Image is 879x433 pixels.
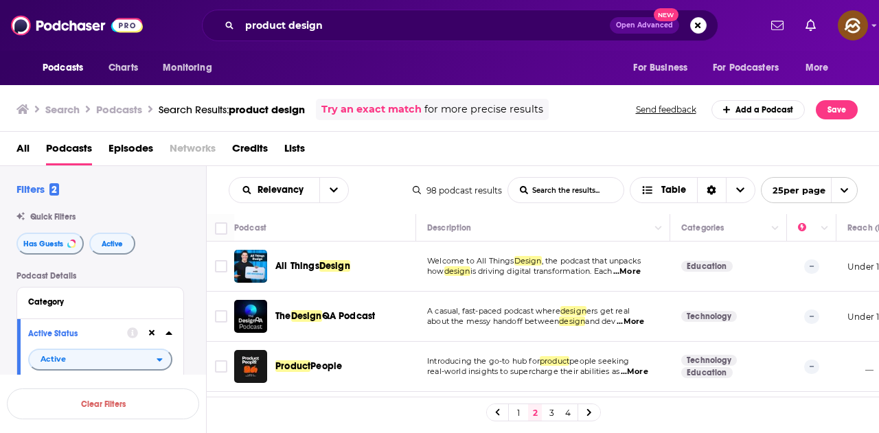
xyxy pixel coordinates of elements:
span: Toggle select row [215,260,227,272]
a: TheDesignQA Podcast [275,309,375,323]
span: how [427,266,444,276]
a: Charts [100,55,146,81]
div: 98 podcast results [413,185,502,196]
button: Active Status [28,325,127,342]
button: Open AdvancedNew [610,17,679,34]
img: All Things Design [234,250,267,283]
span: product [540,356,569,366]
a: Lists [284,137,305,165]
img: Product People [234,350,267,383]
div: Category [28,297,163,307]
button: Send feedback [632,104,700,115]
a: 3 [545,404,558,421]
span: Welcome to All Things [427,256,514,266]
span: More [806,58,829,78]
span: ...More [621,366,648,377]
span: Monitoring [163,58,212,78]
span: design [559,316,585,326]
img: User Profile [838,10,868,40]
a: Show notifications dropdown [800,14,821,37]
span: Toggle select row [215,360,227,373]
span: Design [291,310,322,322]
div: Podcast [234,220,266,236]
a: The DesignQA Podcast [234,300,267,333]
span: People [310,360,342,372]
button: Column Actions [767,220,784,237]
a: Education [681,261,733,272]
span: Open Advanced [616,22,673,29]
p: -- [804,360,819,373]
h2: Choose List sort [229,177,349,203]
button: Choose View [630,177,755,203]
a: Education [681,367,733,378]
button: open menu [796,55,846,81]
a: ProductPeople [275,360,342,373]
a: Credits [232,137,268,165]
span: For Podcasters [713,58,779,78]
span: Logged in as hey85204 [838,10,868,40]
button: open menu [761,177,858,203]
span: Has Guests [23,240,63,248]
span: Networks [170,137,216,165]
span: design [444,266,470,276]
a: Technology [681,355,737,366]
span: , the podcast that unpacks [542,256,641,266]
p: -- [804,309,819,323]
span: Table [661,185,686,195]
span: people seeking [569,356,629,366]
a: Try an exact match [321,102,422,117]
span: Design [514,256,542,266]
button: open menu [229,185,319,195]
button: Save [816,100,858,119]
span: For Business [633,58,687,78]
div: Sort Direction [697,178,726,202]
button: Show profile menu [838,10,868,40]
span: Quick Filters [30,212,76,222]
button: Active [89,233,135,255]
p: -- [804,259,819,273]
a: All ThingsDesign [275,259,350,273]
span: Active [41,355,66,363]
span: real-world insights to supercharge their abilities as [427,366,619,376]
a: All [16,137,30,165]
a: Search Results:product design [159,103,305,116]
span: for more precise results [424,102,543,117]
div: Search Results: [159,103,305,116]
span: ...More [617,316,644,327]
h3: Podcasts [96,103,142,116]
p: Podcast Details [16,271,184,281]
button: open menu [319,178,348,202]
h3: Search [45,103,80,116]
p: __ [847,361,874,373]
a: Podcasts [46,137,92,165]
a: Episodes [109,137,153,165]
div: Search podcasts, credits, & more... [202,10,718,41]
button: open menu [153,55,229,81]
span: Toggle select row [215,310,227,323]
div: Categories [681,220,724,236]
a: Add a Podcast [711,100,806,119]
button: Clear Filters [7,388,199,419]
img: Podchaser - Follow, Share and Rate Podcasts [11,12,143,38]
span: ers get real [586,306,630,316]
button: Has Guests [16,233,84,255]
a: 4 [561,404,575,421]
span: Relevancy [258,185,308,195]
div: Description [427,220,471,236]
button: open menu [624,55,705,81]
button: open menu [28,349,172,371]
h2: filter dropdown [28,349,172,371]
span: ...More [613,266,641,277]
span: and dev [585,316,615,326]
input: Search podcasts, credits, & more... [240,14,610,36]
span: Introducing the go-to hub for [427,356,540,366]
button: Column Actions [817,220,833,237]
div: Active Status [28,329,118,338]
span: 2 [49,183,59,196]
